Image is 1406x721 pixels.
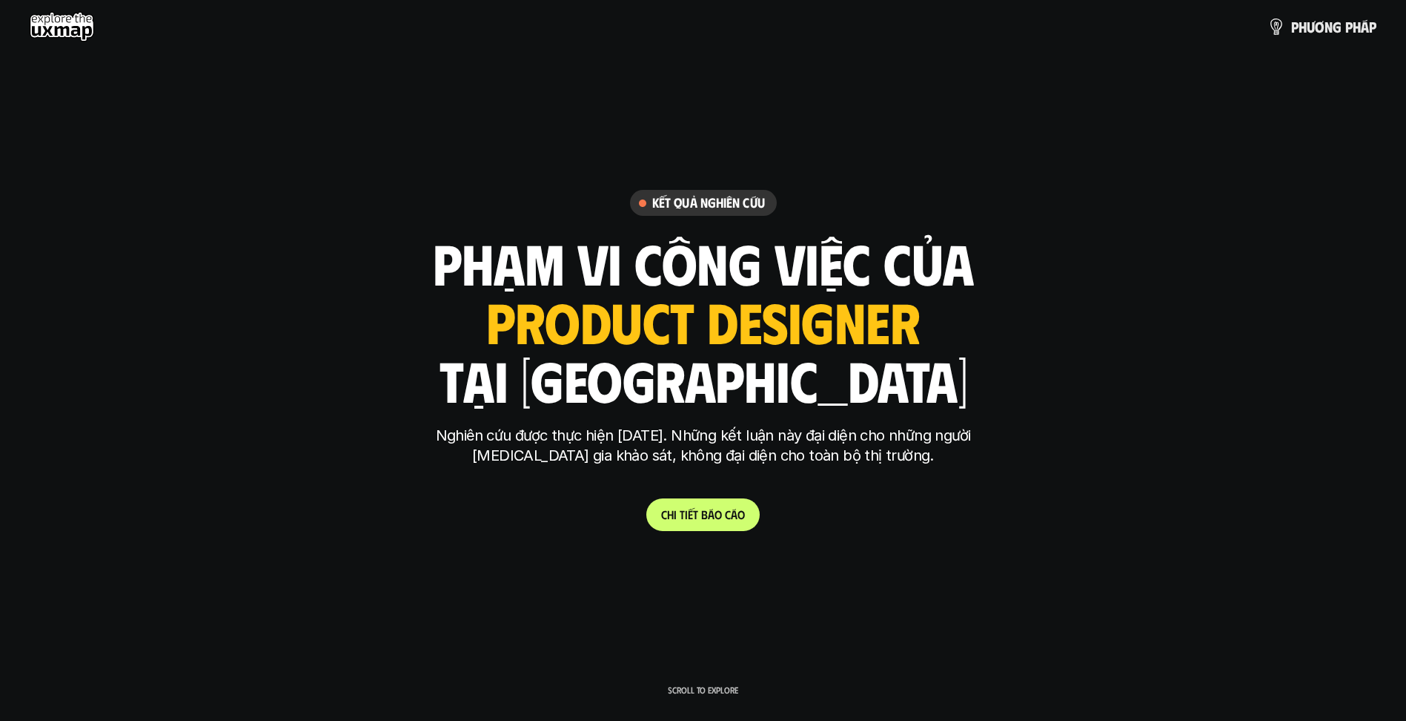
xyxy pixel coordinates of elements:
[725,507,731,521] span: c
[708,507,714,521] span: á
[433,231,974,294] h1: phạm vi công việc của
[1361,19,1369,35] span: á
[652,194,765,211] h6: Kết quả nghiên cứu
[1333,19,1342,35] span: g
[668,685,738,695] p: Scroll to explore
[661,507,667,521] span: C
[685,507,688,521] span: i
[646,498,760,531] a: Chitiếtbáocáo
[1324,19,1333,35] span: n
[439,349,967,411] h1: tại [GEOGRAPHIC_DATA]
[1267,12,1376,42] a: phươngpháp
[1291,19,1299,35] span: p
[714,507,722,521] span: o
[737,507,745,521] span: o
[680,507,685,521] span: t
[1315,19,1324,35] span: ơ
[1345,19,1353,35] span: p
[693,507,698,521] span: t
[1299,19,1307,35] span: h
[425,426,981,466] p: Nghiên cứu được thực hiện [DATE]. Những kết luận này đại diện cho những người [MEDICAL_DATA] gia ...
[667,507,674,521] span: h
[731,507,737,521] span: á
[1307,19,1315,35] span: ư
[701,507,708,521] span: b
[688,507,693,521] span: ế
[1353,19,1361,35] span: h
[1369,19,1376,35] span: p
[674,507,677,521] span: i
